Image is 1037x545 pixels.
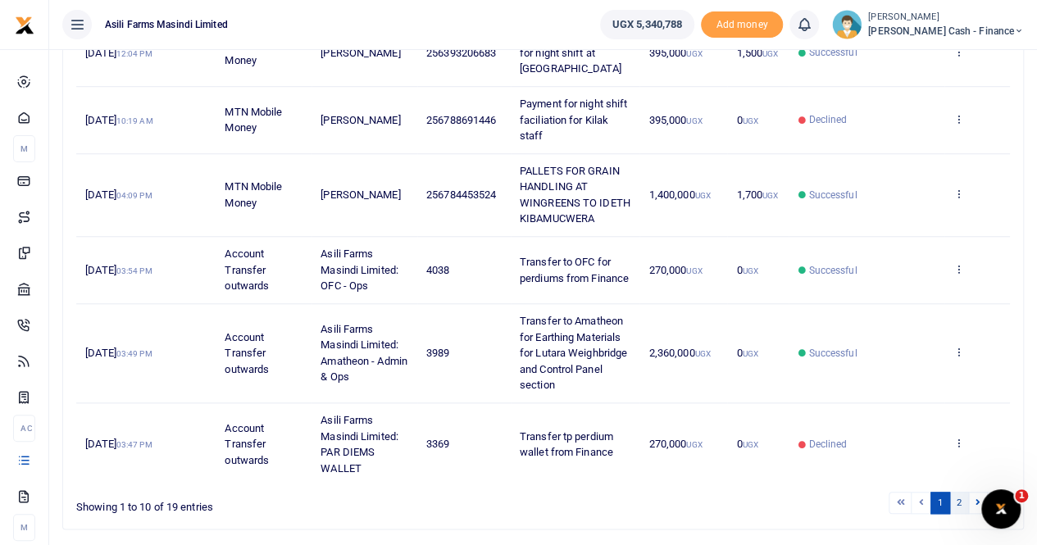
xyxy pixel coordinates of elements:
span: Account Transfer outwards [225,422,269,466]
span: [DATE] [85,47,152,59]
img: profile-user [832,10,862,39]
li: Toup your wallet [701,11,783,39]
small: UGX [762,191,778,200]
li: Ac [13,415,35,442]
span: [DATE] [85,347,152,359]
span: Asili Farms Masindi Limited [98,17,234,32]
span: 3989 [426,347,449,359]
span: [PERSON_NAME] [321,47,400,59]
span: Add money [701,11,783,39]
span: [DATE] [85,264,152,276]
a: UGX 5,340,788 [600,10,694,39]
span: 1,700 [736,188,778,201]
small: 12:04 PM [116,49,152,58]
span: 0 [736,438,757,450]
span: [DATE] [85,188,152,201]
span: Declined [808,112,847,127]
span: 1 [1015,489,1028,502]
span: Payment for facilitaion for night shift at [GEOGRAPHIC_DATA] [520,30,626,75]
a: profile-user [PERSON_NAME] [PERSON_NAME] Cash - Finance [832,10,1024,39]
span: 4038 [426,264,449,276]
a: 2 [949,492,969,514]
img: logo-small [15,16,34,35]
small: UGX [742,266,757,275]
span: Successful [808,346,857,361]
small: UGX [686,116,702,125]
span: Transfer to OFC for perdiums from Finance [520,256,629,284]
small: 03:54 PM [116,266,152,275]
small: 10:19 AM [116,116,153,125]
small: UGX [742,116,757,125]
span: 1,400,000 [649,188,711,201]
span: Transfer to Amatheon for Earthing Materials for Lutara Weighbridge and Control Panel section [520,315,627,391]
span: Successful [808,188,857,202]
span: MTN Mobile Money [225,106,282,134]
span: 3369 [426,438,449,450]
a: Add money [701,17,783,30]
span: Asili Farms Masindi Limited: OFC - Ops [321,248,398,292]
span: Payment for night shift faciliation for Kilak staff [520,98,627,142]
a: logo-small logo-large logo-large [15,18,34,30]
li: Wallet ballance [594,10,701,39]
span: Asili Farms Masindi Limited: Amatheon - Admin & Ops [321,323,407,384]
small: UGX [686,49,702,58]
span: Successful [808,263,857,278]
small: 03:49 PM [116,349,152,358]
small: UGX [694,191,710,200]
a: 1 [930,492,950,514]
span: 0 [736,347,757,359]
small: UGX [686,440,702,449]
span: Asili Farms Masindi Limited: PAR DIEMS WALLET [321,414,398,475]
span: MTN Mobile Money [225,180,282,209]
small: UGX [742,440,757,449]
span: 256393206683 [426,47,496,59]
span: Account Transfer outwards [225,248,269,292]
span: 0 [736,264,757,276]
span: [PERSON_NAME] Cash - Finance [868,24,1024,39]
span: [DATE] [85,438,152,450]
small: 03:47 PM [116,440,152,449]
span: [DATE] [85,114,152,126]
span: 1,500 [736,47,778,59]
iframe: Intercom live chat [981,489,1021,529]
span: PALLETS FOR GRAIN HANDLING AT WINGREENS TO IDETH KIBAMUCWERA [520,165,630,225]
small: UGX [762,49,778,58]
span: [PERSON_NAME] [321,188,400,201]
span: 256788691446 [426,114,496,126]
li: M [13,514,35,541]
span: UGX 5,340,788 [612,16,682,33]
span: 256784453524 [426,188,496,201]
small: UGX [742,349,757,358]
span: 0 [736,114,757,126]
small: UGX [694,349,710,358]
span: 270,000 [649,438,703,450]
span: Declined [808,437,847,452]
span: 395,000 [649,114,703,126]
span: 270,000 [649,264,703,276]
small: [PERSON_NAME] [868,11,1024,25]
li: M [13,135,35,162]
span: 395,000 [649,47,703,59]
span: Successful [808,45,857,60]
span: [PERSON_NAME] [321,114,400,126]
small: 04:09 PM [116,191,152,200]
span: Account Transfer outwards [225,331,269,375]
div: Showing 1 to 10 of 19 entries [76,490,459,515]
small: UGX [686,266,702,275]
span: Transfer tp perdium wallet from Finance [520,430,613,459]
span: 2,360,000 [649,347,711,359]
